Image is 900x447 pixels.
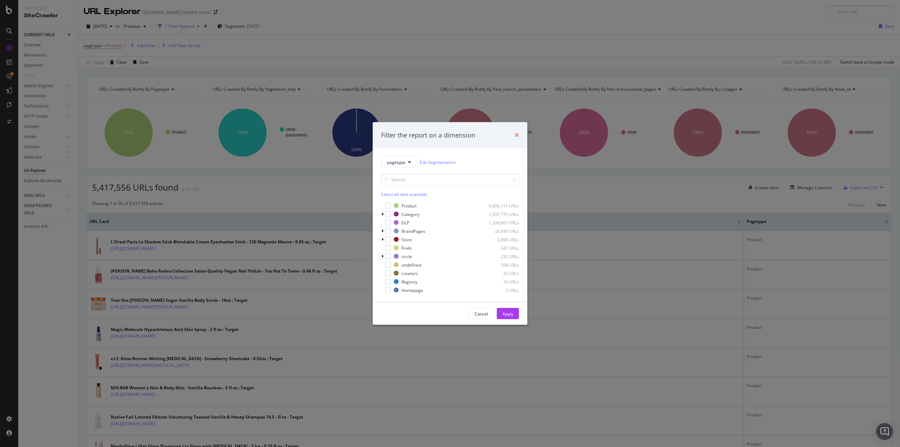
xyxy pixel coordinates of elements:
div: BrandPages [401,228,425,234]
div: Select all data available [381,191,519,197]
div: 2 URLs [484,287,519,293]
div: undefined [401,262,421,268]
div: creators [401,270,418,276]
input: Search [381,173,519,186]
div: Cancel [475,311,488,317]
div: 10 URLs [484,279,519,285]
div: Category [401,211,419,217]
span: pagetype [387,159,405,165]
div: 5,406,111 URLs [484,203,519,209]
div: Filter the report on a dimension [381,130,475,140]
div: 3,898 URLs [484,236,519,242]
div: 232 URLs [484,253,519,259]
div: Homepage [401,287,423,293]
div: 33,844 URLs [484,228,519,234]
div: 35 URLs [484,270,519,276]
div: Apply [502,311,513,317]
div: Open Intercom Messenger [876,423,893,440]
div: Store [401,236,412,242]
div: 1,297,775 URLs [484,211,519,217]
a: Edit Segmentation [420,158,456,166]
div: modal [373,122,527,325]
div: circle [401,253,412,259]
div: Product [401,203,417,209]
div: 347 URLs [484,245,519,251]
div: DLP [401,219,409,225]
div: times [515,130,519,140]
button: Cancel [469,308,494,319]
div: Finds [401,245,412,251]
div: 108 URLs [484,262,519,268]
div: Registry [401,279,417,285]
button: pagetype [381,157,417,168]
div: 1,206,601 URLs [484,219,519,225]
button: Apply [497,308,519,319]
